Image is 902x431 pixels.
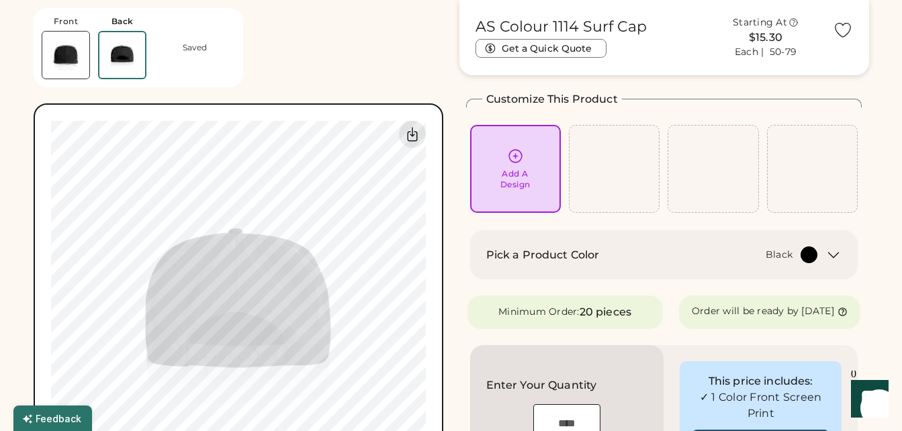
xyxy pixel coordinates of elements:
[486,377,597,393] h2: Enter Your Quantity
[476,17,647,36] h1: AS Colour 1114 Surf Cap
[399,121,426,148] div: Download Back Mockup
[486,247,600,263] h2: Pick a Product Color
[183,42,207,53] div: Saved
[735,46,797,59] div: Each | 50-79
[476,39,606,58] button: Get a Quick Quote
[766,248,793,262] div: Black
[733,16,787,30] div: Starting At
[111,16,134,27] div: Back
[801,305,834,318] div: [DATE]
[580,304,631,320] div: 20 pieces
[500,169,531,190] div: Add A Design
[692,373,829,389] div: This price includes:
[99,32,145,78] img: AS Colour 1114 Black Back Thumbnail
[838,371,896,428] iframe: Front Chat
[692,389,829,422] div: ✓ 1 Color Front Screen Print
[498,305,580,319] div: Minimum Order:
[54,16,79,27] div: Front
[486,91,618,107] h2: Customize This Product
[692,305,799,318] div: Order will be ready by
[707,30,825,46] div: $15.30
[42,32,89,79] img: AS Colour 1114 Black Front Thumbnail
